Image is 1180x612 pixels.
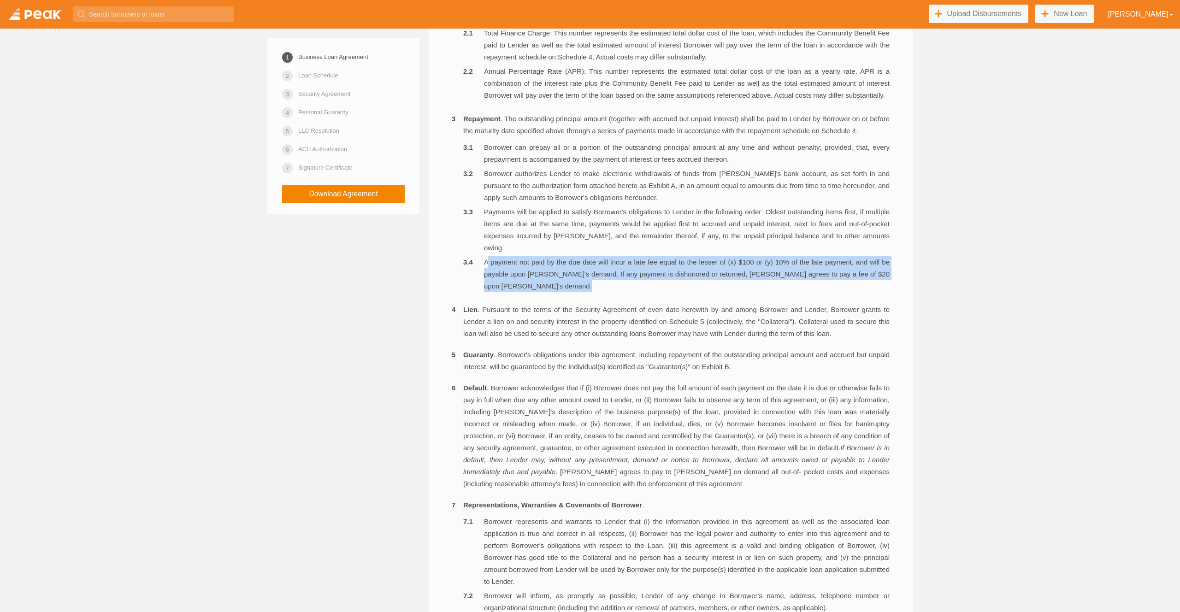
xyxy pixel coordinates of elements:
li: . Pursuant to the terms of the Security Agreement of even date herewith by and among Borrower and... [452,304,890,340]
a: Signature Certificate [298,159,353,176]
a: ACH Authorization [298,141,347,157]
li: . The outstanding principal amount (together with accrued but unpaid interest) shall be paid to L... [452,113,890,294]
li: Payments will be applied to satisfy Borrower's obligations to Lender in the following order: Olde... [463,206,890,254]
b: Default [463,384,487,392]
i: If Borrower is in default, then Lender may, without any presentment, demand or notice to Borrower... [463,444,890,476]
li: . [452,11,890,104]
li: Borrower authorizes Lender to make electronic withdrawals of funds from [PERSON_NAME]'s bank acco... [463,168,890,204]
b: Lien [463,306,478,313]
b: Representations, Warranties & Covenants of Borrower [463,501,642,509]
li: Annual Percentage Rate (APR): This number represents the estimated total dollar cost of the loan ... [463,65,890,101]
a: Personal Guaranty [298,104,348,120]
li: Borrower can prepay all or a portion of the outstanding principal amount at any time and without ... [463,141,890,165]
b: Repayment [463,115,501,123]
a: Business Loan Agreement [298,49,368,65]
a: Security Agreement [298,86,350,102]
a: Loan Schedule [298,67,338,83]
li: Borrower represents and warrants to Lender that (i) the information provided in this agreement as... [463,516,890,588]
a: LLC Resolution [298,123,339,139]
input: Search borrowers or loans [73,6,234,22]
a: Upload Disbursements [929,5,1029,23]
li: Total Finance Charge: This number represents the estimated total dollar cost of the loan, which i... [463,27,890,63]
li: A payment not paid by the due date will incur a late fee equal to the lesser of (x) $100 or (y) 1... [463,256,890,292]
li: . Borrower acknowledges that if (i) Borrower does not pay the full amount of each payment on the ... [452,382,890,490]
li: . Borrower's obligations under this agreement, including repayment of the outstanding principal a... [452,349,890,373]
a: Download Agreement [282,185,405,203]
b: Guaranty [463,351,494,359]
a: New Loan [1035,5,1094,23]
